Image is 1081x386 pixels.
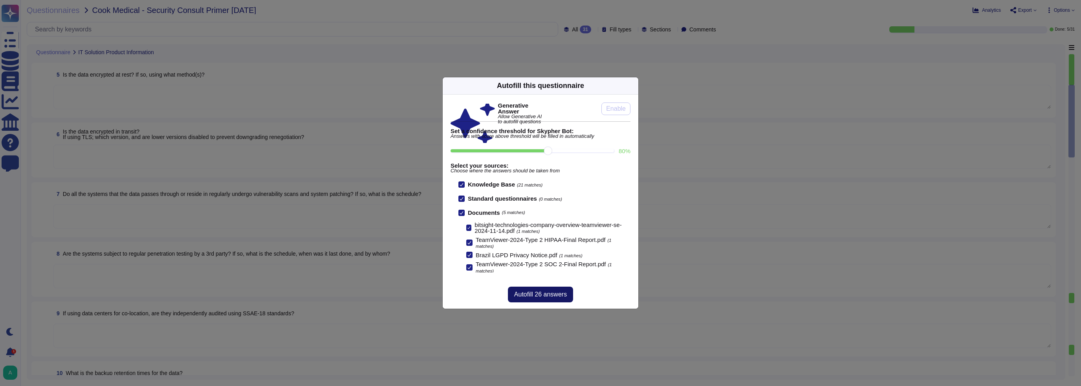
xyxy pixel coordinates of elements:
span: TeamViewer-2024-Type 2 SOC 2-Final Report.pdf [476,261,606,267]
span: (5 matches) [502,210,525,215]
button: Enable [601,102,630,115]
span: (1 matches) [559,253,583,258]
span: (0 matches) [539,197,562,201]
label: 80 % [619,148,630,154]
b: Knowledge Base [468,181,515,188]
button: Autofill 26 answers [508,287,573,302]
b: Set a confidence threshold for Skypher Bot: [451,128,630,134]
span: (1 matches) [517,229,540,234]
span: Enable [606,106,626,112]
span: (21 matches) [517,183,542,187]
span: Autofill 26 answers [514,291,567,298]
span: Choose where the answers should be taken from [451,168,630,174]
b: Standard questionnaires [468,195,537,202]
b: Select your sources: [451,163,630,168]
span: Answers with score above threshold will be filled in automatically [451,134,630,139]
b: Generative Answer [498,102,542,114]
span: bitsight-technologies-company-overview-teamviewer-se-2024-11-14.pdf [475,221,621,234]
div: Autofill this questionnaire [497,80,584,91]
span: TeamViewer-2024-Type 2 HIPAA-Final Report.pdf [476,236,605,243]
span: Allow Generative AI to autofill questions [498,114,542,124]
b: Documents [468,210,500,216]
span: Brazil LGPD Privacy Notice.pdf [476,252,557,258]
